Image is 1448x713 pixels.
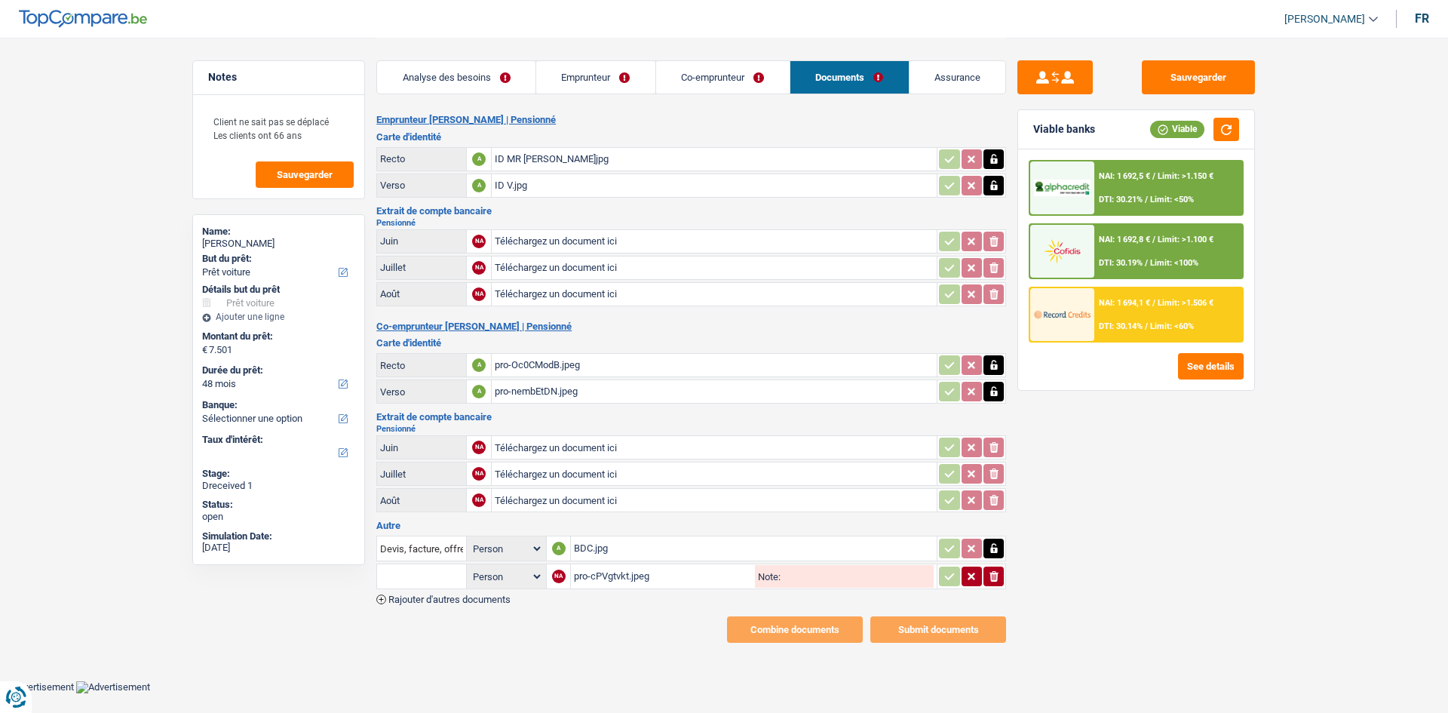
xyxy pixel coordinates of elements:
div: A [472,385,486,398]
div: pro-cPVgtvkt.jpeg [574,565,752,588]
div: Juin [380,442,463,453]
div: NA [472,287,486,301]
div: [PERSON_NAME] [202,238,355,250]
div: Recto [380,153,463,164]
label: Banque: [202,399,352,411]
span: Rajouter d'autres documents [388,595,511,604]
label: But du prêt: [202,253,352,265]
div: Recto [380,360,463,371]
div: Dreceived 1 [202,480,355,492]
label: Durée du prêt: [202,364,352,376]
div: fr [1415,11,1429,26]
div: ID MR [PERSON_NAME]jpg [495,148,934,171]
button: Sauvegarder [1142,60,1255,94]
div: Viable [1150,121,1204,137]
h3: Extrait de compte bancaire [376,412,1006,422]
button: See details [1178,353,1244,380]
a: Assurance [910,61,1006,94]
div: [DATE] [202,542,355,554]
span: Limit: <60% [1150,321,1194,331]
div: NA [472,467,486,481]
h2: Co-emprunteur [PERSON_NAME] | Pensionné [376,321,1006,333]
h3: Carte d'identité [376,132,1006,142]
span: DTI: 30.19% [1099,258,1143,268]
span: Limit: <50% [1150,195,1194,204]
div: NA [472,261,486,275]
div: Juillet [380,262,463,273]
span: / [1152,298,1155,308]
div: A [472,179,486,192]
span: / [1152,235,1155,244]
button: Sauvegarder [256,161,354,188]
div: Verso [380,180,463,191]
div: A [552,542,566,555]
button: Rajouter d'autres documents [376,595,511,604]
h5: Notes [208,71,349,84]
div: pro-nembEtDN.jpeg [495,380,934,403]
span: € [202,344,207,356]
span: / [1152,171,1155,181]
div: NA [552,570,566,583]
a: Analyse des besoins [377,61,535,94]
span: Limit: >1.100 € [1158,235,1213,244]
label: Montant du prêt: [202,330,352,343]
div: pro-Oc0CModB.jpeg [495,354,934,376]
div: open [202,511,355,523]
div: Juillet [380,469,463,480]
a: Documents [790,61,909,94]
div: NA [472,235,486,248]
button: Combine documents [727,616,863,643]
span: [PERSON_NAME] [1284,13,1365,26]
img: TopCompare Logo [19,10,147,28]
h2: Emprunteur [PERSON_NAME] | Pensionné [376,114,1006,126]
span: Limit: >1.150 € [1158,171,1213,181]
img: Record Credits [1034,300,1090,328]
span: Limit: <100% [1150,258,1198,268]
label: Taux d'intérêt: [202,434,352,446]
span: DTI: 30.21% [1099,195,1143,204]
span: Sauvegarder [277,170,333,180]
div: A [472,358,486,372]
span: Limit: >1.506 € [1158,298,1213,308]
div: Viable banks [1033,123,1095,136]
div: NA [472,441,486,454]
div: Août [380,288,463,300]
span: / [1145,321,1148,331]
span: / [1145,258,1148,268]
div: Status: [202,499,355,511]
div: Stage: [202,468,355,480]
span: DTI: 30.14% [1099,321,1143,331]
a: Co-emprunteur [656,61,790,94]
div: BDC.jpg [574,537,934,560]
div: Verso [380,386,463,398]
a: Emprunteur [536,61,655,94]
div: Name: [202,226,355,238]
img: Cofidis [1034,237,1090,265]
div: Juin [380,235,463,247]
div: Ajouter une ligne [202,312,355,322]
div: Détails but du prêt [202,284,355,296]
span: NAI: 1 694,1 € [1099,298,1150,308]
h3: Autre [376,521,1006,530]
div: ID V.jpg [495,174,934,197]
span: / [1145,195,1148,204]
div: A [472,152,486,166]
img: AlphaCredit [1034,180,1090,197]
h2: Pensionné [376,219,1006,227]
label: Note: [755,572,781,582]
h3: Carte d'identité [376,338,1006,348]
button: Submit documents [870,616,1006,643]
h3: Extrait de compte bancaire [376,206,1006,216]
div: Août [380,495,463,506]
div: Simulation Date: [202,530,355,542]
span: NAI: 1 692,8 € [1099,235,1150,244]
img: Advertisement [76,681,150,693]
a: [PERSON_NAME] [1272,7,1378,32]
div: NA [472,493,486,507]
h2: Pensionné [376,425,1006,433]
span: NAI: 1 692,5 € [1099,171,1150,181]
